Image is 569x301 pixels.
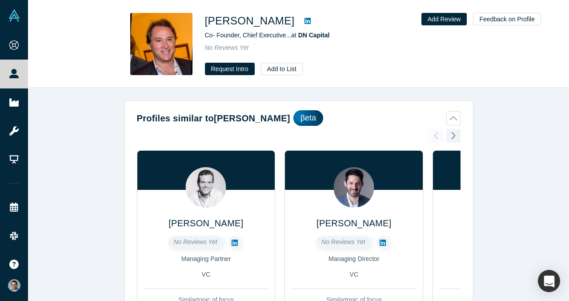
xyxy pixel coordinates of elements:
[130,13,192,75] img: Nenad Marovac's Profile Image
[298,32,330,39] a: DN Capital
[137,110,461,126] button: Profiles similar to[PERSON_NAME]βeta
[186,167,226,208] img: Nadav Zafrir's Profile Image
[8,9,20,22] img: Alchemist Vault Logo
[205,13,295,29] h1: [PERSON_NAME]
[334,167,374,208] img: Shayle Kann's Profile Image
[439,270,565,279] div: VC
[205,63,255,75] button: Request Intro
[261,63,303,75] button: Add to List
[137,112,290,125] h2: Profiles similar to [PERSON_NAME]
[421,13,467,25] button: Add Review
[329,255,379,262] span: Managing Director
[205,44,249,51] span: No Reviews Yet
[144,270,269,279] div: VC
[173,238,217,245] span: No Reviews Yet
[181,255,231,262] span: Managing Partner
[473,13,541,25] button: Feedback on Profile
[317,218,391,228] a: [PERSON_NAME]
[291,270,417,279] div: VC
[8,279,20,292] img: VP Singh's Account
[293,110,323,126] div: βeta
[168,218,243,228] a: [PERSON_NAME]
[205,32,330,39] span: Co- Founder, Chief Executive... at
[321,238,365,245] span: No Reviews Yet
